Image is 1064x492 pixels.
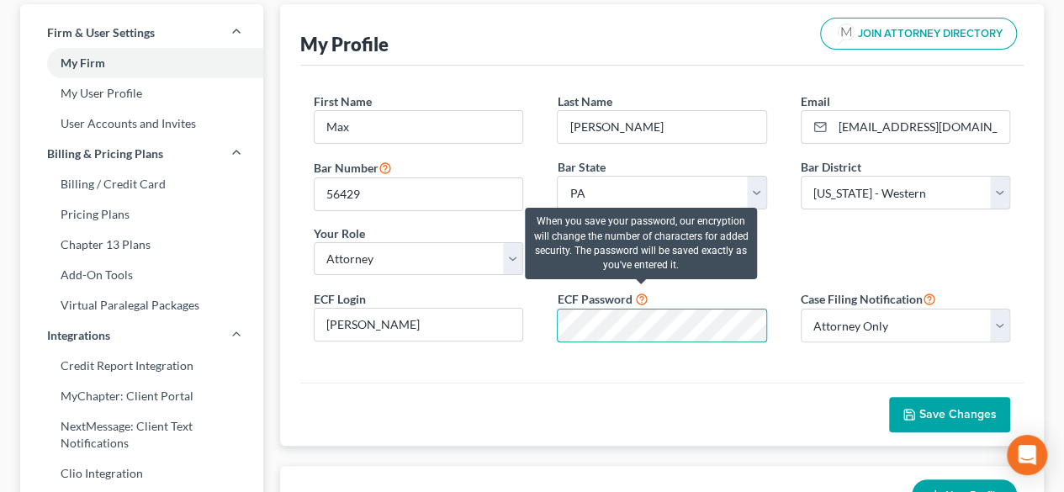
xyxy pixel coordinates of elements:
[801,94,830,108] span: Email
[47,145,163,162] span: Billing & Pricing Plans
[20,199,263,230] a: Pricing Plans
[20,411,263,458] a: NextMessage: Client Text Notifications
[20,108,263,139] a: User Accounts and Invites
[314,157,392,177] label: Bar Number
[557,94,611,108] span: Last Name
[919,407,997,421] span: Save Changes
[20,458,263,489] a: Clio Integration
[314,94,372,108] span: First Name
[20,48,263,78] a: My Firm
[801,288,936,309] label: Case Filing Notification
[315,178,522,210] input: #
[47,327,110,344] span: Integrations
[525,208,757,279] div: When you save your password, our encryption will change the number of characters for added securi...
[1007,435,1047,475] div: Open Intercom Messenger
[47,24,155,41] span: Firm & User Settings
[834,22,858,45] img: modern-attorney-logo-488310dd42d0e56951fffe13e3ed90e038bc441dd813d23dff0c9337a977f38e.png
[801,158,861,176] label: Bar District
[315,309,522,341] input: Enter ecf login...
[858,29,1003,40] span: JOIN ATTORNEY DIRECTORY
[557,158,605,176] label: Bar State
[889,397,1010,432] button: Save Changes
[300,32,389,56] div: My Profile
[20,320,263,351] a: Integrations
[20,381,263,411] a: MyChapter: Client Portal
[833,111,1009,143] input: Enter email...
[314,290,366,308] label: ECF Login
[820,18,1017,50] button: JOIN ATTORNEY DIRECTORY
[314,226,365,241] span: Your Role
[315,111,522,143] input: Enter first name...
[20,139,263,169] a: Billing & Pricing Plans
[20,169,263,199] a: Billing / Credit Card
[20,78,263,108] a: My User Profile
[20,230,263,260] a: Chapter 13 Plans
[20,18,263,48] a: Firm & User Settings
[20,351,263,381] a: Credit Report Integration
[557,290,632,308] label: ECF Password
[20,260,263,290] a: Add-On Tools
[558,111,765,143] input: Enter last name...
[20,290,263,320] a: Virtual Paralegal Packages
